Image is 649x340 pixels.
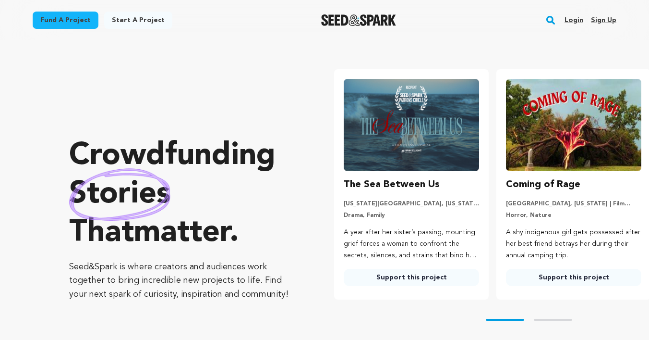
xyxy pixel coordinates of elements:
img: hand sketched image [69,168,170,221]
a: Start a project [104,12,172,29]
p: A year after her sister’s passing, mounting grief forces a woman to confront the secrets, silence... [344,227,479,261]
p: Drama, Family [344,212,479,219]
img: Seed&Spark Logo Dark Mode [321,14,397,26]
p: Seed&Spark is where creators and audiences work together to bring incredible new projects to life... [69,260,296,302]
a: Sign up [591,13,616,28]
a: Fund a project [33,12,98,29]
p: A shy indigenous girl gets possessed after her best friend betrays her during their annual campin... [506,227,641,261]
a: Support this project [506,269,641,286]
h3: Coming of Rage [506,177,580,192]
span: matter [134,218,229,249]
p: Horror, Nature [506,212,641,219]
p: [GEOGRAPHIC_DATA], [US_STATE] | Film Short [506,200,641,208]
p: [US_STATE][GEOGRAPHIC_DATA], [US_STATE] | Film Short [344,200,479,208]
img: The Sea Between Us image [344,79,479,171]
a: Login [565,13,583,28]
img: Coming of Rage image [506,79,641,171]
h3: The Sea Between Us [344,177,440,192]
a: Support this project [344,269,479,286]
a: Seed&Spark Homepage [321,14,397,26]
p: Crowdfunding that . [69,137,296,252]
